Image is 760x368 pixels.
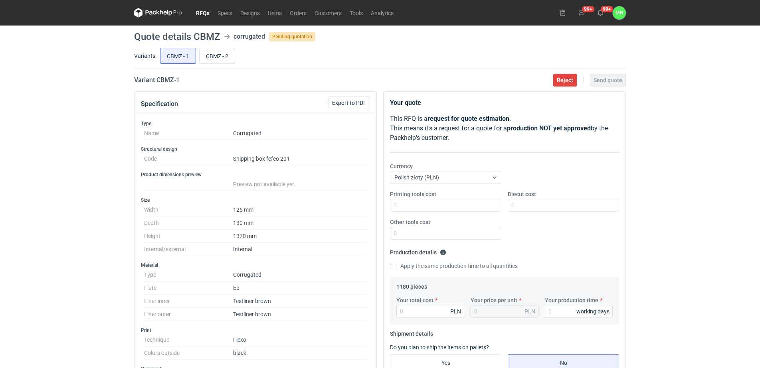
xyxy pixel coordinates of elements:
a: Analytics [367,8,398,18]
dd: Testliner brown [233,308,367,321]
span: Preview not available yet. [233,181,296,187]
dd: Eb [233,281,367,295]
span: Send quote [594,77,622,83]
h2: Variant CBMZ - 1 [134,75,180,85]
dd: Flexo [233,333,367,346]
a: Items [264,8,286,18]
svg: Packhelp Pro [134,8,182,18]
h3: Material [141,262,370,268]
label: Printing tools cost [390,190,436,198]
label: CBMZ - 1 [160,48,196,64]
button: Send quote [590,74,626,87]
label: Diecut cost [508,190,536,198]
label: Do you plan to ship the items on pallets? [390,344,489,350]
input: 0 [396,305,464,318]
dd: black [233,346,367,360]
dd: Corrugated [233,268,367,281]
div: Małgorzata Nowotna [613,6,626,20]
span: Export to PDF [332,100,366,106]
div: working days [576,307,610,315]
dt: Name [144,127,233,140]
a: Customers [311,8,346,18]
button: MN [613,6,626,20]
h3: Print [141,327,370,333]
label: CBMZ - 2 [199,48,235,64]
input: 0 [390,227,501,240]
h3: Type [141,120,370,127]
dt: Internal/external [144,243,233,256]
dt: Technique [144,333,233,346]
a: Orders [286,8,311,18]
a: RFQs [192,8,214,18]
legend: 1180 pieces [396,280,427,290]
dt: Liner outer [144,308,233,321]
h3: Size [141,197,370,203]
a: Tools [346,8,367,18]
dd: Shipping box fefco 201 [233,152,367,165]
label: Currency [390,162,413,170]
label: Variants: [134,52,156,60]
label: Apply the same production time to all quantities [390,262,518,270]
dt: Depth [144,216,233,230]
dt: Width [144,203,233,216]
h3: Product dimensions preview [141,171,370,178]
label: Your price per unit [471,296,517,304]
span: Polish złoty (PLN) [394,174,439,181]
h3: Structural design [141,146,370,152]
div: PLN [524,307,535,315]
div: PLN [450,307,461,315]
label: Your production time [545,296,598,304]
a: Designs [236,8,264,18]
strong: Your quote [390,99,421,106]
dd: Testliner brown [233,295,367,308]
legend: Shipment details [390,327,433,337]
div: corrugated [234,32,265,41]
button: Export to PDF [329,96,370,109]
label: Your total cost [396,296,433,304]
span: Pending quotation [269,32,315,41]
dt: Height [144,230,233,243]
label: Other tools cost [390,218,430,226]
span: Reject [557,77,573,83]
button: 99+ [594,6,607,19]
input: 0 [545,305,613,318]
dd: 130 mm [233,216,367,230]
input: 0 [390,199,501,212]
h1: Quote details CBMZ [134,32,220,41]
legend: Production details [390,246,446,256]
button: Reject [553,74,577,87]
dt: Liner inner [144,295,233,308]
dd: Corrugated [233,127,367,140]
dt: Code [144,152,233,165]
dt: Flute [144,281,233,295]
input: 0 [508,199,619,212]
dt: Type [144,268,233,281]
strong: production NOT yet approved [507,124,591,132]
dd: Internal [233,243,367,256]
dt: Colors outside [144,346,233,360]
dd: 125 mm [233,203,367,216]
dd: 1370 mm [233,230,367,243]
button: Specification [141,94,178,114]
button: 99+ [575,6,588,19]
strong: request for quote estimation [427,115,509,122]
a: Specs [214,8,236,18]
p: This RFQ is a . This means it's a request for a quote for a by the Packhelp's customer. [390,114,619,143]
